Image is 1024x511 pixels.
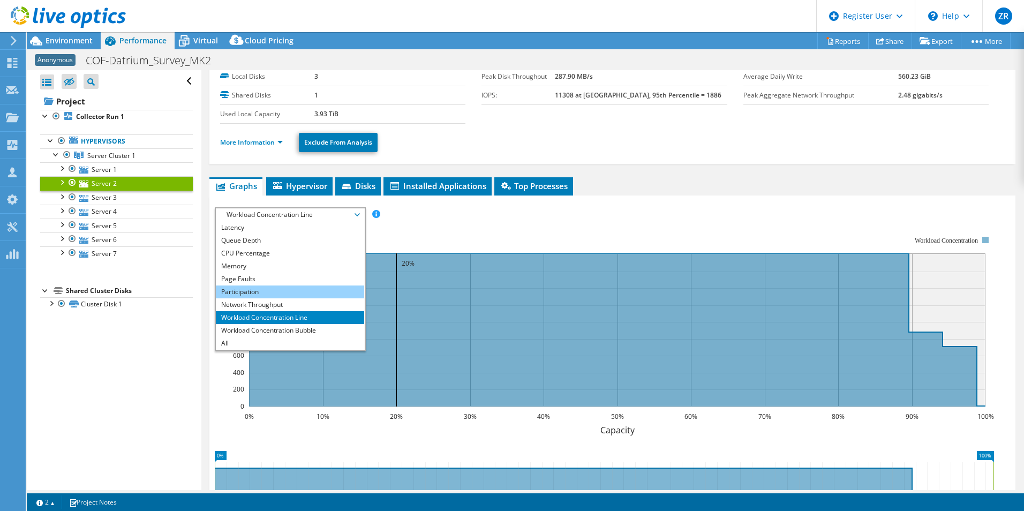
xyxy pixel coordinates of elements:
[220,90,314,101] label: Shared Disks
[233,368,244,377] text: 400
[220,71,314,82] label: Local Disks
[216,285,364,298] li: Participation
[40,297,193,311] a: Cluster Disk 1
[40,110,193,124] a: Collector Run 1
[119,35,167,46] span: Performance
[600,424,635,436] text: Capacity
[317,412,329,421] text: 10%
[868,33,912,49] a: Share
[40,162,193,176] a: Server 1
[912,33,961,49] a: Export
[193,35,218,46] span: Virtual
[977,412,993,421] text: 100%
[555,91,721,100] b: 11308 at [GEOGRAPHIC_DATA], 95th Percentile = 1886
[35,54,76,66] span: Anonymous
[216,234,364,247] li: Queue Depth
[611,412,624,421] text: 50%
[221,208,359,221] span: Workload Concentration Line
[240,402,244,411] text: 0
[244,412,253,421] text: 0%
[29,495,62,509] a: 2
[220,138,283,147] a: More Information
[684,412,697,421] text: 60%
[233,385,244,394] text: 200
[215,181,257,191] span: Graphs
[995,7,1012,25] span: ZR
[66,284,193,297] div: Shared Cluster Disks
[40,148,193,162] a: Server Cluster 1
[743,90,899,101] label: Peak Aggregate Network Throughput
[915,237,978,244] text: Workload Concentration
[40,219,193,232] a: Server 5
[216,298,364,311] li: Network Throughput
[898,91,943,100] b: 2.48 gigabits/s
[87,151,135,160] span: Server Cluster 1
[481,71,555,82] label: Peak Disk Throughput
[928,11,938,21] svg: \n
[906,412,918,421] text: 90%
[272,181,327,191] span: Hypervisor
[40,191,193,205] a: Server 3
[40,205,193,219] a: Server 4
[402,259,415,268] text: 20%
[832,412,845,421] text: 80%
[40,134,193,148] a: Hypervisors
[40,232,193,246] a: Server 6
[46,35,93,46] span: Environment
[40,246,193,260] a: Server 7
[817,33,869,49] a: Reports
[500,181,568,191] span: Top Processes
[537,412,550,421] text: 40%
[555,72,593,81] b: 287.90 MB/s
[390,412,403,421] text: 20%
[314,109,338,118] b: 3.93 TiB
[481,90,555,101] label: IOPS:
[76,112,124,121] b: Collector Run 1
[216,221,364,234] li: Latency
[233,351,244,360] text: 600
[216,337,364,350] li: All
[743,71,899,82] label: Average Daily Write
[216,247,364,260] li: CPU Percentage
[341,181,375,191] span: Disks
[81,55,228,66] h1: COF-Datrium_Survey_MK2
[464,412,477,421] text: 30%
[216,273,364,285] li: Page Faults
[62,495,124,509] a: Project Notes
[898,72,931,81] b: 560.23 GiB
[299,133,378,152] a: Exclude From Analysis
[758,412,771,421] text: 70%
[961,33,1011,49] a: More
[40,93,193,110] a: Project
[216,311,364,324] li: Workload Concentration Line
[40,176,193,190] a: Server 2
[216,260,364,273] li: Memory
[314,72,318,81] b: 3
[216,324,364,337] li: Workload Concentration Bubble
[220,109,314,119] label: Used Local Capacity
[314,91,318,100] b: 1
[389,181,486,191] span: Installed Applications
[245,35,293,46] span: Cloud Pricing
